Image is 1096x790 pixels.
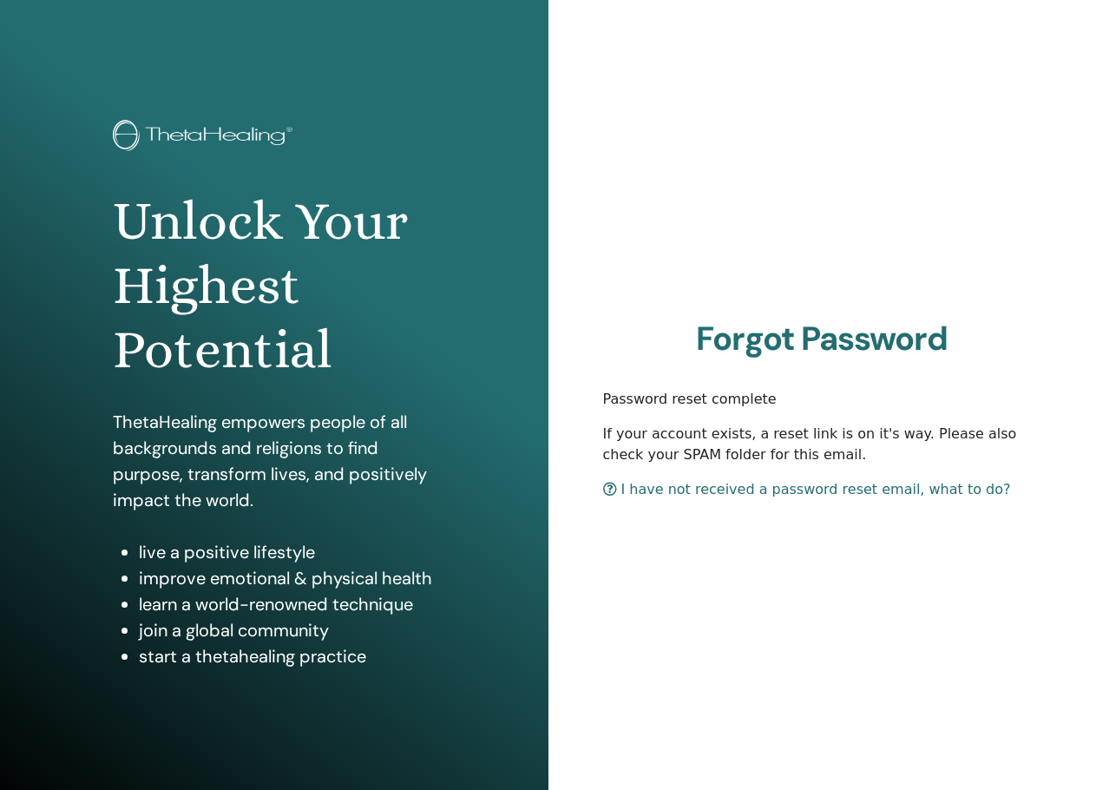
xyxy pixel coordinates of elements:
p: ThetaHealing empowers people of all backgrounds and religions to find purpose, transform lives, a... [113,409,435,513]
p: If your account exists, a reset link is on it's way. Please also check your SPAM folder for this ... [603,424,1042,465]
h1: Unlock Your Highest Potential [113,189,435,383]
h2: Forgot Password [603,319,1042,359]
li: live a positive lifestyle [139,539,435,565]
li: join a global community [139,617,435,643]
li: start a thetahealing practice [139,643,435,669]
p: Password reset complete [603,389,1042,410]
li: learn a world-renowned technique [139,591,435,617]
a: I have not received a password reset email, what to do? [603,481,1011,497]
li: improve emotional & physical health [139,565,435,591]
